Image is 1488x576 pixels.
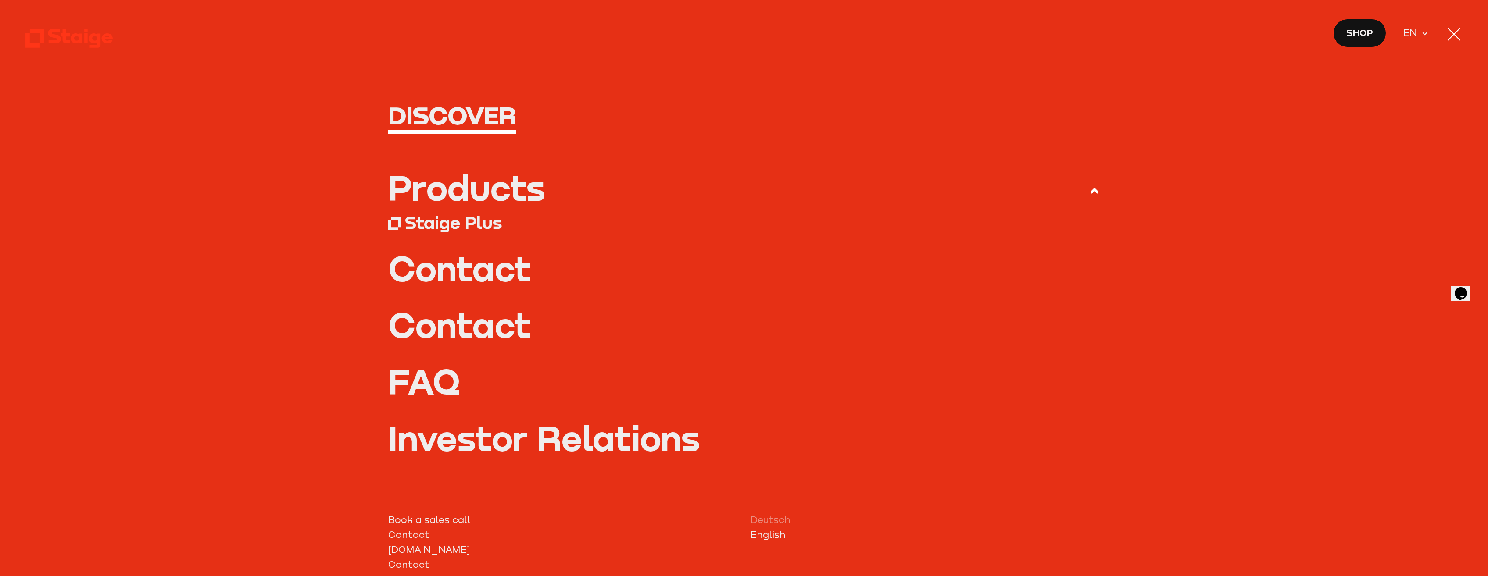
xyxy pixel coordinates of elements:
[388,512,738,527] a: Book a sales call
[388,252,1100,286] a: Contact
[388,308,1100,342] a: Contact
[1403,25,1421,40] span: EN
[751,527,1100,542] a: English
[388,210,1100,235] a: Staige Plus
[1451,275,1479,301] iframe: chat widget
[388,171,545,205] div: Products
[388,542,738,557] a: [DOMAIN_NAME]
[1333,19,1386,47] a: Shop
[751,512,1100,527] a: Deutsch
[388,557,738,572] a: Contact
[1346,25,1373,40] span: Shop
[388,365,1100,399] a: FAQ
[388,421,1100,455] a: Investor Relations
[388,527,738,542] a: Contact
[405,212,502,233] div: Staige Plus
